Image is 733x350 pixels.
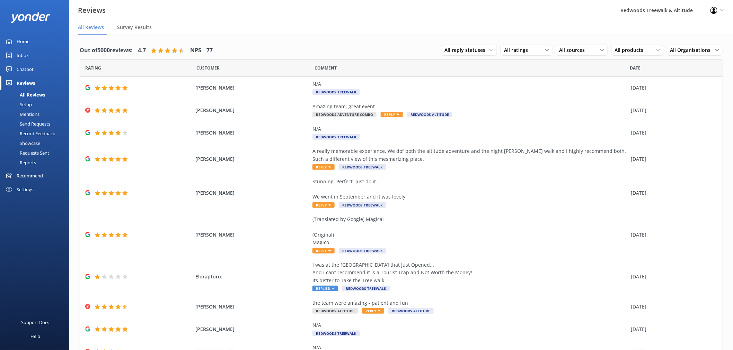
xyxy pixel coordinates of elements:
div: N/A [312,125,628,133]
div: Send Requests [4,119,50,129]
span: Reply [312,202,335,208]
h4: Out of 5000 reviews: [80,46,133,55]
span: Date [196,65,220,71]
a: Reports [4,158,69,167]
span: Redwoods Treewalk [312,134,360,140]
div: Stunning. Perfect. Just do it. We went in September and it was lovely. [312,178,628,201]
span: Redwoods Adventure Combo [312,112,377,117]
span: Question [315,65,337,71]
div: [DATE] [631,189,714,197]
div: [DATE] [631,155,714,163]
div: Home [17,35,29,48]
span: Survey Results [117,24,152,31]
span: All sources [559,46,589,54]
span: Redwoods Treewalk [312,89,360,95]
div: Mentions [4,109,39,119]
div: Recommend [17,169,43,183]
h3: Reviews [78,5,106,16]
span: All reply statuses [444,46,489,54]
a: Setup [4,100,69,109]
span: Redwoods Treewalk [342,286,390,291]
div: Requests Sent [4,148,49,158]
span: [PERSON_NAME] [195,231,309,239]
span: [PERSON_NAME] [195,129,309,137]
div: [DATE] [631,129,714,137]
span: [PERSON_NAME] [195,325,309,333]
span: All Organisations [670,46,715,54]
div: [DATE] [631,231,714,239]
div: Setup [4,100,32,109]
div: Reports [4,158,36,167]
h4: 4.7 [138,46,146,55]
span: [PERSON_NAME] [195,189,309,197]
span: Eloraptorix [195,273,309,280]
div: [DATE] [631,107,714,114]
span: Redwoods Altitude [407,112,452,117]
span: [PERSON_NAME] [195,155,309,163]
a: Record Feedback [4,129,69,138]
div: A really memorable experience. We dof both the altitude adventure and the night [PERSON_NAME] wal... [312,147,628,163]
div: Reviews [17,76,35,90]
span: Reply [312,164,335,170]
div: Chatbot [17,62,34,76]
span: Date [630,65,641,71]
span: Redwoods Altitude [312,308,358,314]
a: Send Requests [4,119,69,129]
div: (Translated by Google) Magical (Original) Magico [312,215,628,247]
div: [DATE] [631,325,714,333]
div: I was at the [GEOGRAPHIC_DATA] that Just Opened... And i cant recommend it is a Tourist Trap and ... [312,261,628,284]
h4: 77 [206,46,213,55]
div: [DATE] [631,84,714,92]
span: All products [615,46,648,54]
div: [DATE] [631,273,714,280]
div: All Reviews [4,90,45,100]
span: [PERSON_NAME] [195,84,309,92]
span: Redwoods Treewalk [339,248,386,254]
div: [DATE] [631,303,714,311]
div: Help [30,329,40,343]
h4: NPS [190,46,201,55]
span: Redwoods Treewalk [339,202,386,208]
span: Reply [381,112,403,117]
div: the team were amazing - patient and fun [312,299,628,307]
a: All Reviews [4,90,69,100]
div: Showcase [4,138,40,148]
span: [PERSON_NAME] [195,303,309,311]
div: Inbox [17,48,29,62]
div: N/A [312,80,628,88]
div: Record Feedback [4,129,55,138]
span: Reply [362,308,384,314]
div: Settings [17,183,33,196]
span: [PERSON_NAME] [195,107,309,114]
span: Redwoods Treewalk [312,331,360,336]
a: Showcase [4,138,69,148]
span: Replied [312,286,338,291]
span: Redwoods Treewalk [339,164,386,170]
span: All Reviews [78,24,104,31]
img: yonder-white-logo.png [10,12,50,23]
div: Support Docs [21,315,50,329]
span: Date [85,65,101,71]
a: Requests Sent [4,148,69,158]
a: Mentions [4,109,69,119]
span: Redwoods Altitude [388,308,434,314]
div: Amazing team, great event [312,103,628,110]
div: N/A [312,321,628,329]
span: All ratings [504,46,532,54]
span: Reply [312,248,335,254]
